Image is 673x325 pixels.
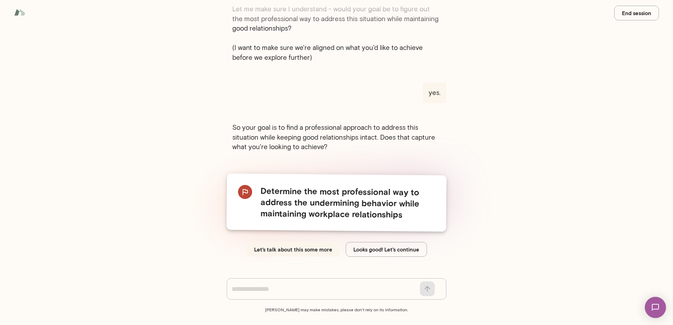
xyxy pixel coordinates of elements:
img: Mento [14,6,25,19]
button: End session [614,6,659,20]
span: [PERSON_NAME] may make mistakes, please don't rely on its information. [227,300,446,312]
h5: Determine the most professional way to address the undermining behavior while maintaining workpla... [260,185,435,220]
span: So your goal is to find a professional approach to address this situation while keeping good rela... [232,123,441,152]
button: Looks good! Let's continue [346,242,427,257]
span: yes. [429,88,441,98]
button: Let's talk about this some more [246,242,340,257]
